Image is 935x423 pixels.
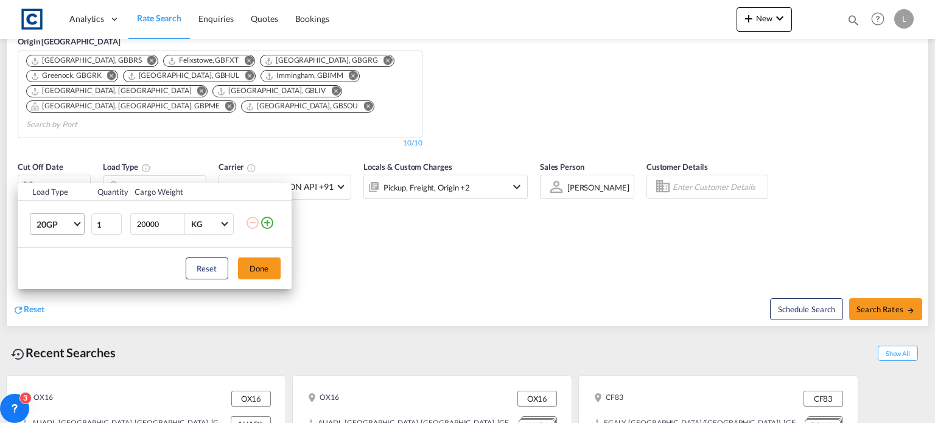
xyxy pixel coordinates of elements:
span: 20GP [37,218,72,231]
div: Cargo Weight [135,186,238,197]
md-icon: icon-plus-circle-outline [260,215,275,230]
button: Reset [186,257,228,279]
th: Quantity [90,183,128,201]
md-select: Choose: 20GP [30,213,85,235]
input: Enter Weight [136,214,184,234]
div: KG [191,219,202,229]
th: Load Type [18,183,90,201]
md-icon: icon-minus-circle-outline [245,215,260,230]
input: Qty [91,213,122,235]
button: Done [238,257,281,279]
